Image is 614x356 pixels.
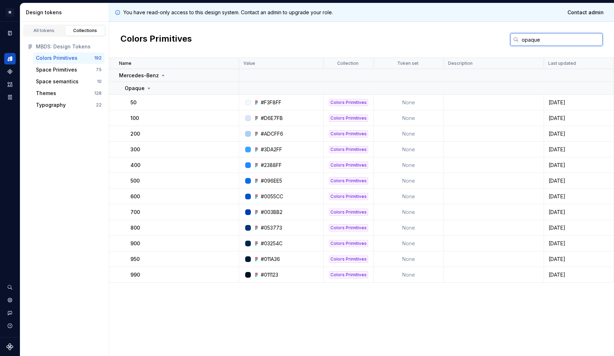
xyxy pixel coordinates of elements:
div: Colors Primitives [329,209,368,216]
div: 10 [97,79,102,84]
button: Space semantics10 [33,76,104,87]
div: #003BB2 [261,209,282,216]
div: Space Primitives [36,66,77,73]
div: Design tokens [26,9,106,16]
p: 600 [130,193,140,200]
div: #053773 [261,224,282,231]
button: Typography22 [33,99,104,111]
a: Settings [4,294,16,306]
div: 75 [96,67,102,73]
p: 500 [130,177,140,184]
div: #2388FF [261,162,282,169]
div: Colors Primitives [329,162,368,169]
div: #011A36 [261,256,280,263]
div: All tokens [26,28,62,33]
p: Mercedes-Benz [119,72,159,79]
div: Colors Primitives [329,99,368,106]
button: Colors Primitives192 [33,52,104,64]
div: Colors Primitives [329,271,368,278]
td: None [374,126,444,142]
div: Colors Primitives [329,146,368,153]
button: Contact support [4,307,16,319]
div: Colors Primitives [36,54,77,62]
p: 200 [130,130,140,137]
td: None [374,142,444,157]
td: None [374,110,444,126]
div: [DATE] [544,271,613,278]
div: [DATE] [544,115,613,122]
div: [DATE] [544,130,613,137]
td: None [374,251,444,267]
div: [DATE] [544,162,613,169]
a: Assets [4,79,16,90]
div: Colors Primitives [329,224,368,231]
p: 100 [130,115,139,122]
div: #ADCFF6 [261,130,283,137]
p: Name [119,61,131,66]
h2: Colors Primitives [120,33,192,46]
svg: Supernova Logo [6,343,14,350]
p: 700 [130,209,140,216]
td: None [374,173,444,189]
div: #096EE5 [261,177,282,184]
td: None [374,267,444,283]
button: M [1,5,18,20]
div: #0055CC [261,193,283,200]
div: Colors Primitives [329,130,368,137]
div: #03254C [261,240,282,247]
p: 950 [130,256,140,263]
a: Space Primitives75 [33,64,104,75]
td: None [374,95,444,110]
a: Documentation [4,27,16,39]
p: 990 [130,271,140,278]
div: M [6,8,14,17]
td: None [374,236,444,251]
td: None [374,220,444,236]
p: Value [243,61,255,66]
div: 22 [96,102,102,108]
a: Design tokens [4,53,16,64]
p: Description [448,61,473,66]
td: None [374,157,444,173]
div: [DATE] [544,256,613,263]
p: 400 [130,162,140,169]
div: #F3F8FF [261,99,281,106]
p: Token set [397,61,419,66]
div: Themes [36,90,56,97]
div: Search ⌘K [4,282,16,293]
div: [DATE] [544,240,613,247]
p: Opaque [125,85,145,92]
p: 50 [130,99,136,106]
div: Collections [68,28,103,33]
div: Colors Primitives [329,193,368,200]
div: #D6E7FB [261,115,283,122]
div: #011123 [261,271,278,278]
p: 900 [130,240,140,247]
div: Colors Primitives [329,177,368,184]
div: 192 [94,55,102,61]
div: Typography [36,101,66,109]
span: Contact admin [567,9,604,16]
div: #3DA2FF [261,146,282,153]
p: You have read-only access to this design system. Contact an admin to upgrade your role. [123,9,333,16]
div: Colors Primitives [329,240,368,247]
p: 800 [130,224,140,231]
div: 128 [94,90,102,96]
a: Storybook stories [4,91,16,103]
div: Colors Primitives [329,115,368,122]
div: [DATE] [544,193,613,200]
div: [DATE] [544,177,613,184]
div: [DATE] [544,209,613,216]
a: Contact admin [563,6,608,19]
button: Themes128 [33,88,104,99]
